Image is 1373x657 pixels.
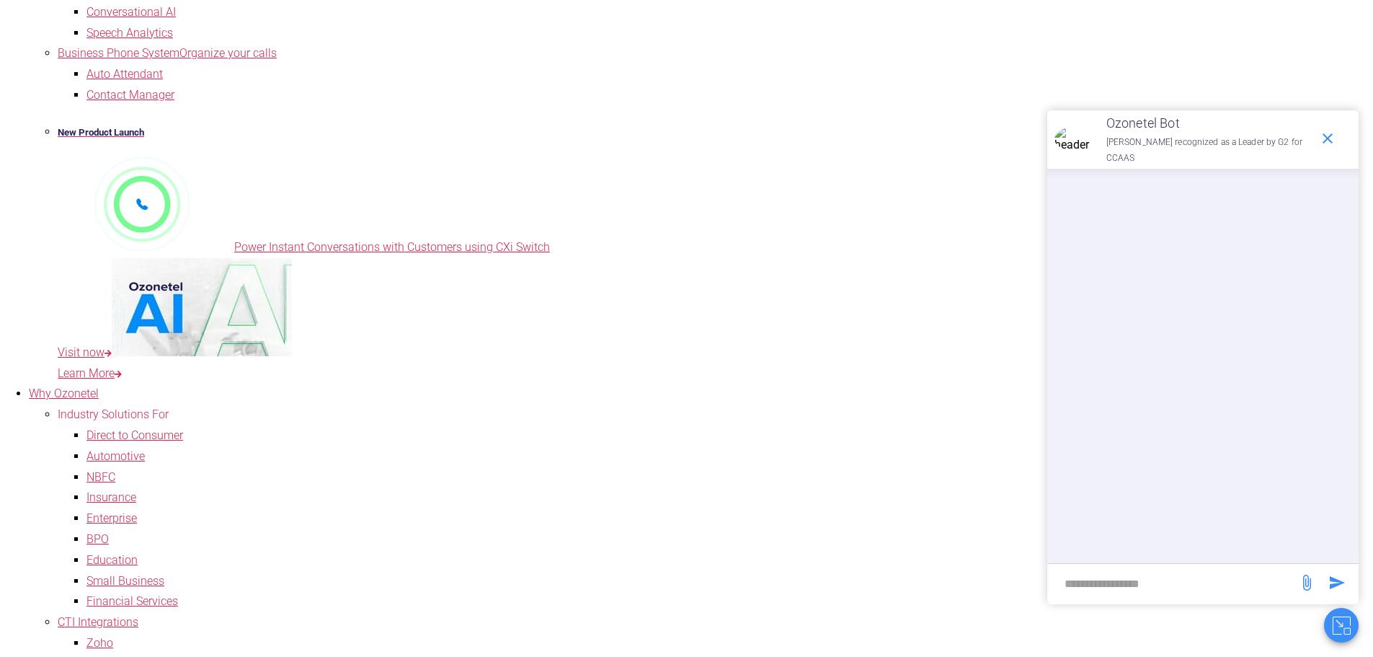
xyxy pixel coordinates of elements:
[58,46,277,60] a: Business Phone SystemOrganize your calls
[58,345,1373,384] a: Learn More
[1323,568,1351,597] span: send message
[58,124,1373,359] a: New Product LaunchPower Instant Conversations with Customers using CXi SwitchVisit now
[86,574,164,588] a: Small Business
[58,366,122,380] span: Learn More
[86,553,138,567] a: Education
[86,532,109,546] a: BPO
[112,258,292,356] img: AI
[58,345,112,359] span: Visit now
[86,636,113,650] a: Zoho
[58,124,1373,141] h5: New Product Launch
[86,67,163,81] a: Auto Attendant
[1292,568,1321,597] span: send message
[29,387,99,400] a: Why Ozonetel
[86,428,183,442] a: Direct to Consumer
[58,407,169,421] a: Industry Solutions For
[1106,135,1313,166] p: [PERSON_NAME] recognized as a Leader by G2 for CCAAS
[86,26,173,40] a: Speech Analytics
[86,594,178,608] a: Financial Services
[86,449,145,463] a: Automotive
[1054,571,1291,597] div: new-msg-input
[1324,608,1359,643] button: Close chat
[1106,112,1313,135] p: Ozonetel Bot
[58,615,138,629] a: CTI Integrations
[86,511,137,525] a: Enterprise
[86,490,136,504] a: Insurance
[179,46,277,60] span: Organize your calls
[1054,126,1099,151] img: header
[1313,124,1342,153] span: end chat or minimize
[86,88,174,102] a: Contact Manager
[86,470,115,484] a: NBFC
[58,157,234,251] img: New-Project-17.png
[86,5,176,19] a: Conversational AI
